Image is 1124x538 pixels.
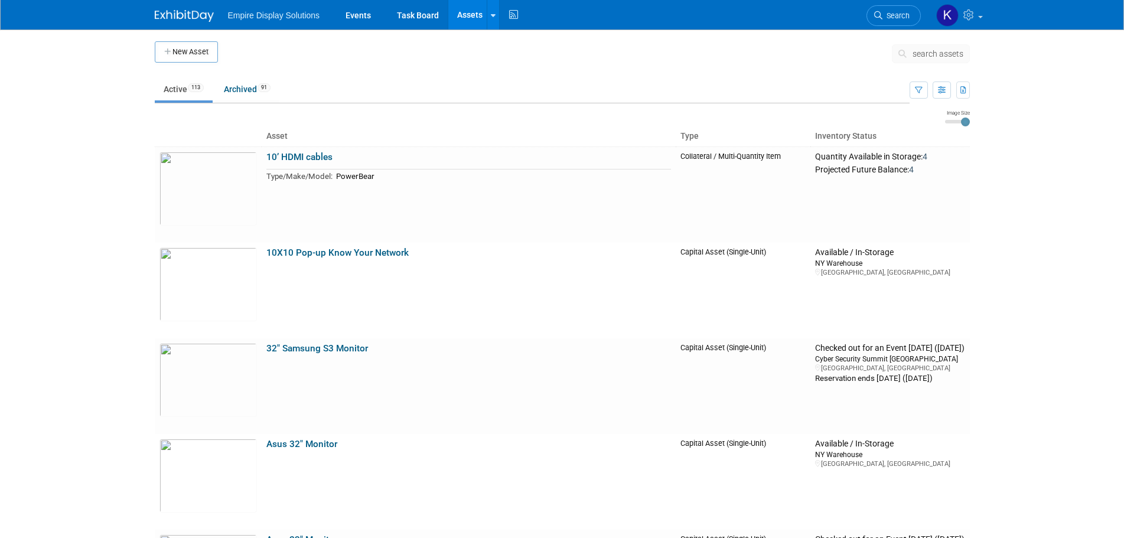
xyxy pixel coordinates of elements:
[266,439,337,449] a: Asus 32" Monitor
[215,78,279,100] a: Archived91
[945,109,970,116] div: Image Size
[815,449,965,459] div: NY Warehouse
[815,258,965,268] div: NY Warehouse
[815,247,965,258] div: Available / In-Storage
[676,434,811,530] td: Capital Asset (Single-Unit)
[815,364,965,373] div: [GEOGRAPHIC_DATA], [GEOGRAPHIC_DATA]
[155,78,213,100] a: Active113
[815,459,965,468] div: [GEOGRAPHIC_DATA], [GEOGRAPHIC_DATA]
[936,4,959,27] img: Katelyn Hurlock
[815,354,965,364] div: Cyber Security Summit [GEOGRAPHIC_DATA]
[882,11,910,20] span: Search
[262,126,676,146] th: Asset
[913,49,963,58] span: search assets
[815,162,965,175] div: Projected Future Balance:
[815,373,965,384] div: Reservation ends [DATE] ([DATE])
[815,343,965,354] div: Checked out for an Event [DATE] ([DATE])
[676,338,811,434] td: Capital Asset (Single-Unit)
[923,152,927,161] span: 4
[676,146,811,243] td: Collateral / Multi-Quantity Item
[866,5,921,26] a: Search
[228,11,320,20] span: Empire Display Solutions
[815,439,965,449] div: Available / In-Storage
[266,247,409,258] a: 10X10 Pop-up Know Your Network
[676,126,811,146] th: Type
[676,243,811,338] td: Capital Asset (Single-Unit)
[155,10,214,22] img: ExhibitDay
[258,83,271,92] span: 91
[188,83,204,92] span: 113
[815,152,965,162] div: Quantity Available in Storage:
[155,41,218,63] button: New Asset
[909,165,914,174] span: 4
[333,169,671,183] td: PowerBear
[266,169,333,183] td: Type/Make/Model:
[266,343,368,354] a: 32" Samsung S3 Monitor
[266,152,333,162] a: 10’ HDMI cables
[815,268,965,277] div: [GEOGRAPHIC_DATA], [GEOGRAPHIC_DATA]
[892,44,970,63] button: search assets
